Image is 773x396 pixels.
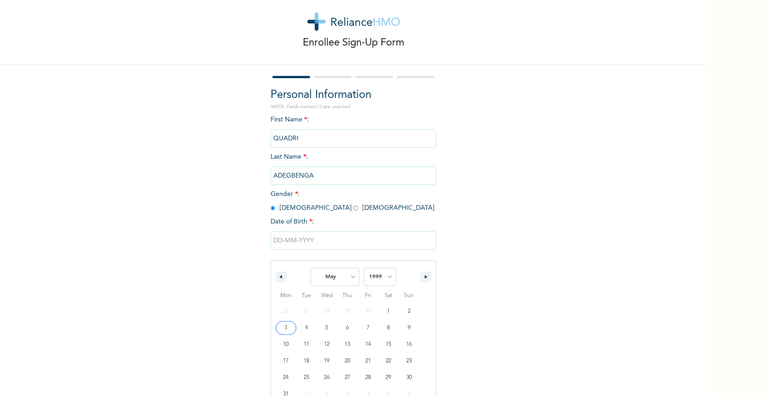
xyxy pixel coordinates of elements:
[271,154,436,179] span: Last Name :
[365,336,371,353] span: 14
[296,288,317,303] span: Tue
[358,353,378,369] button: 21
[271,129,436,148] input: Enter your first name
[406,353,412,369] span: 23
[337,336,358,353] button: 13
[337,353,358,369] button: 20
[378,320,399,336] button: 8
[386,369,391,386] span: 29
[296,353,317,369] button: 18
[408,320,410,336] span: 9
[408,303,410,320] span: 2
[365,369,371,386] span: 28
[398,288,419,303] span: Sun
[276,336,296,353] button: 10
[283,369,288,386] span: 24
[345,336,350,353] span: 13
[398,353,419,369] button: 23
[358,369,378,386] button: 28
[324,353,329,369] span: 19
[398,369,419,386] button: 30
[387,303,390,320] span: 1
[398,336,419,353] button: 16
[367,320,369,336] span: 7
[296,336,317,353] button: 11
[276,369,296,386] button: 24
[317,353,337,369] button: 19
[346,320,349,336] span: 6
[276,353,296,369] button: 17
[378,288,399,303] span: Sat
[317,336,337,353] button: 12
[386,353,391,369] span: 22
[304,353,309,369] span: 18
[387,320,390,336] span: 8
[303,35,404,51] p: Enrollee Sign-Up Form
[406,336,412,353] span: 16
[296,320,317,336] button: 4
[337,369,358,386] button: 27
[378,336,399,353] button: 15
[283,353,288,369] span: 17
[305,320,308,336] span: 4
[271,217,314,227] span: Date of Birth :
[324,336,329,353] span: 12
[271,116,436,142] span: First Name :
[337,288,358,303] span: Thu
[345,369,350,386] span: 27
[345,353,350,369] span: 20
[358,288,378,303] span: Fri
[284,320,287,336] span: 3
[276,288,296,303] span: Mon
[271,191,434,211] span: Gender : [DEMOGRAPHIC_DATA] [DEMOGRAPHIC_DATA]
[317,320,337,336] button: 5
[271,103,436,110] p: NOTE: Fields marked (*) are required
[304,369,309,386] span: 25
[317,369,337,386] button: 26
[378,369,399,386] button: 29
[283,336,288,353] span: 10
[324,369,329,386] span: 26
[358,320,378,336] button: 7
[271,87,436,103] h2: Personal Information
[276,320,296,336] button: 3
[378,303,399,320] button: 1
[398,303,419,320] button: 2
[271,231,436,250] input: DD-MM-YYYY
[304,336,309,353] span: 11
[271,166,436,185] input: Enter your last name
[317,288,337,303] span: Wed
[406,369,412,386] span: 30
[398,320,419,336] button: 9
[337,320,358,336] button: 6
[386,336,391,353] span: 15
[325,320,328,336] span: 5
[365,353,371,369] span: 21
[358,336,378,353] button: 14
[296,369,317,386] button: 25
[307,12,400,31] img: logo
[378,353,399,369] button: 22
